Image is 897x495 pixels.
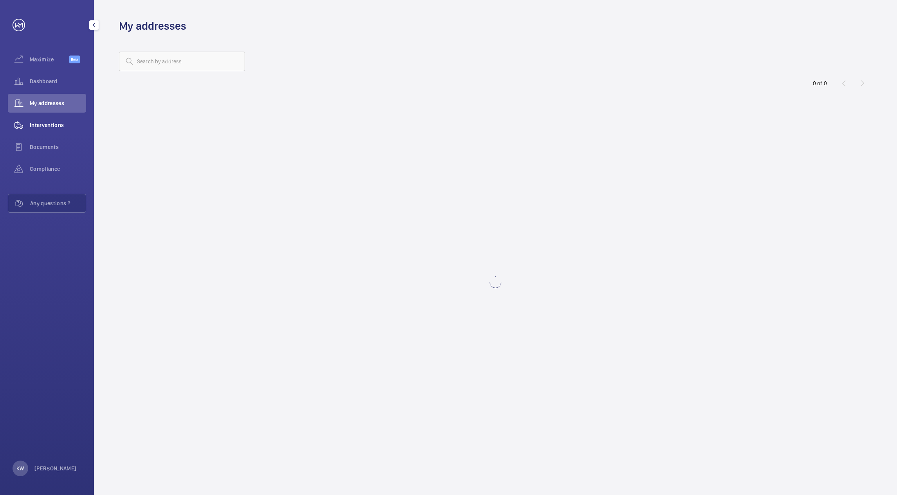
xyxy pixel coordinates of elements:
[813,79,827,87] div: 0 of 0
[30,121,86,129] span: Interventions
[30,77,86,85] span: Dashboard
[30,165,86,173] span: Compliance
[16,465,24,472] p: KW
[69,56,80,63] span: Beta
[119,19,186,33] h1: My addresses
[30,199,86,207] span: Any questions ?
[30,56,69,63] span: Maximize
[34,465,77,472] p: [PERSON_NAME]
[30,143,86,151] span: Documents
[119,52,245,71] input: Search by address
[30,99,86,107] span: My addresses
